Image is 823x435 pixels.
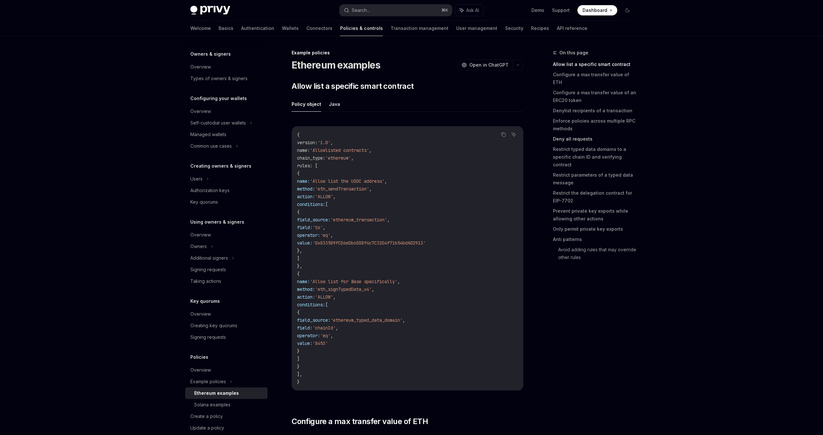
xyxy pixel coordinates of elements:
[190,131,226,138] div: Managed wallets
[190,75,248,82] div: Types of owners & signers
[190,231,211,239] div: Overview
[185,422,267,434] a: Update a policy
[340,21,383,36] a: Policies & controls
[297,317,330,323] span: field_source:
[190,107,211,115] div: Overview
[219,21,233,36] a: Basics
[185,73,267,84] a: Types of owners & signers
[194,401,231,409] div: Solana examples
[185,387,267,399] a: Ethereum examples
[190,142,232,150] div: Common use cases
[185,275,267,287] a: Taking actions
[553,144,638,170] a: Restrict typed data domains to a specific chain ID and verifying contract
[553,188,638,206] a: Restrict the delegation contract for EIP-7702
[297,348,300,354] span: }
[185,331,267,343] a: Signing requests
[297,379,300,385] span: }
[312,325,336,331] span: 'chainId'
[553,106,638,116] a: Denylist recipients of a transaction
[297,163,310,169] span: rules
[185,106,267,117] a: Overview
[194,389,239,397] div: Ethereum examples
[185,185,267,196] a: Authorization keys
[351,155,354,161] span: ,
[315,294,333,300] span: 'ALLOW'
[402,317,405,323] span: ,
[387,217,390,223] span: ,
[282,21,299,36] a: Wallets
[557,21,587,36] a: API reference
[190,21,211,36] a: Welcome
[297,186,315,192] span: method:
[312,240,426,246] span: '0x833589fCD6eDb6E08f4c7C32D4f71b54bdA02913'
[190,50,231,58] h5: Owners & signers
[297,171,300,176] span: {
[297,178,310,184] span: name:
[320,232,330,238] span: 'eq'
[297,132,300,138] span: {
[190,187,230,194] div: Authorization keys
[456,21,497,36] a: User management
[457,60,512,70] button: Open in ChatGPT
[391,21,448,36] a: Transaction management
[297,356,300,362] span: ]
[190,243,207,250] div: Owners
[325,201,328,207] span: [
[297,271,300,277] span: {
[185,399,267,411] a: Solana examples
[558,245,638,263] a: Avoid adding rules that may override other rules
[553,170,638,188] a: Restrict parameters of a typed data message
[185,129,267,140] a: Managed wallets
[325,302,328,308] span: [
[190,254,228,262] div: Additional signers
[531,21,549,36] a: Recipes
[297,147,307,153] span: name
[323,225,325,230] span: ,
[297,194,315,199] span: action:
[553,88,638,106] a: Configure a max transfer value of an ERC20 token
[190,162,251,170] h5: Creating owners & signers
[190,119,246,127] div: Self-custodial user wallets
[185,364,267,376] a: Overview
[499,130,508,139] button: Copy the contents from the code block
[469,62,509,68] span: Open in ChatGPT
[306,21,332,36] a: Connectors
[297,325,312,331] span: field:
[553,134,638,144] a: Deny all requests
[241,21,274,36] a: Authentication
[330,217,387,223] span: 'ethereum_transaction'
[190,353,208,361] h5: Policies
[315,286,372,292] span: 'eth_signTypedData_v4'
[297,340,312,346] span: value:
[297,155,323,161] span: chain_type
[297,302,325,308] span: conditions:
[510,130,518,139] button: Ask AI
[190,333,226,341] div: Signing requests
[315,194,333,199] span: 'ALLOW'
[577,5,617,15] a: Dashboard
[190,424,224,432] div: Update a policy
[190,175,203,183] div: Users
[185,196,267,208] a: Key quorums
[297,371,302,377] span: ],
[297,240,312,246] span: value:
[323,155,325,161] span: :
[552,7,570,14] a: Support
[312,225,323,230] span: 'to'
[397,279,400,284] span: ,
[325,155,351,161] span: 'ethereum'
[292,50,523,56] div: Example policies
[441,8,448,13] span: ⌘ K
[297,286,315,292] span: method:
[190,378,226,385] div: Example policies
[369,186,372,192] span: ,
[185,308,267,320] a: Overview
[292,81,413,91] span: Allow list a specific smart contract
[333,194,336,199] span: ,
[505,21,523,36] a: Security
[455,5,484,16] button: Ask AI
[297,255,300,261] span: ]
[336,325,338,331] span: ,
[553,116,638,134] a: Enforce policies across multiple RPC methods
[185,264,267,275] a: Signing requests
